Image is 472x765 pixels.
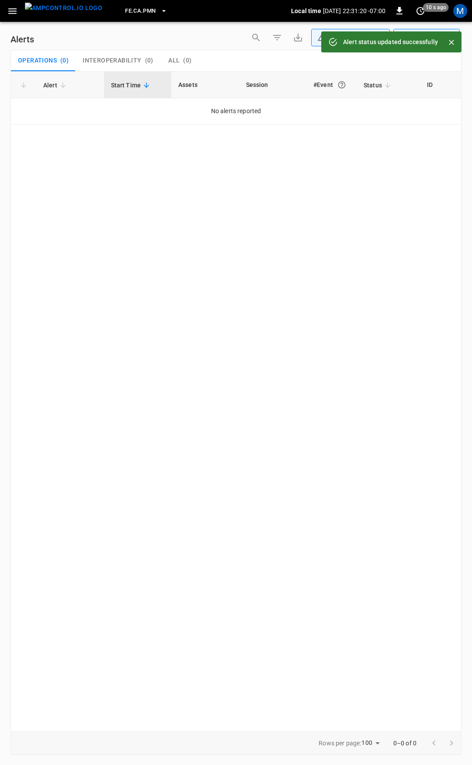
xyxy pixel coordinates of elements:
span: Start Time [111,80,153,90]
span: Operations [18,57,57,65]
div: #Event [313,77,350,93]
span: ( 0 ) [60,57,69,65]
div: 100 [361,737,382,749]
td: No alerts reported [11,98,461,125]
h6: Alerts [10,32,34,46]
button: FE.CA.PMN [121,3,170,20]
button: set refresh interval [413,4,427,18]
p: Local time [291,7,321,15]
button: An event is a single occurrence of an issue. An alert groups related events for the same asset, m... [334,77,350,93]
div: profile-icon [453,4,467,18]
span: ( 0 ) [183,57,191,65]
span: ( 0 ) [145,57,153,65]
div: Last 24 hrs [410,29,460,46]
span: All [168,57,180,65]
th: ID [420,72,461,98]
th: Assets [171,72,239,98]
p: 0–0 of 0 [393,739,416,748]
div: Alert status updated successfully [343,34,438,50]
span: Status [364,80,393,90]
p: [DATE] 22:31:20 -07:00 [323,7,385,15]
button: Close [445,36,458,49]
span: 10 s ago [423,3,449,12]
span: Interoperability [83,57,141,65]
p: Rows per page: [319,739,361,748]
div: Unresolved [317,33,376,42]
span: Alert [43,80,69,90]
th: Session [239,72,307,98]
img: ampcontrol.io logo [25,3,102,14]
span: FE.CA.PMN [125,6,156,16]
